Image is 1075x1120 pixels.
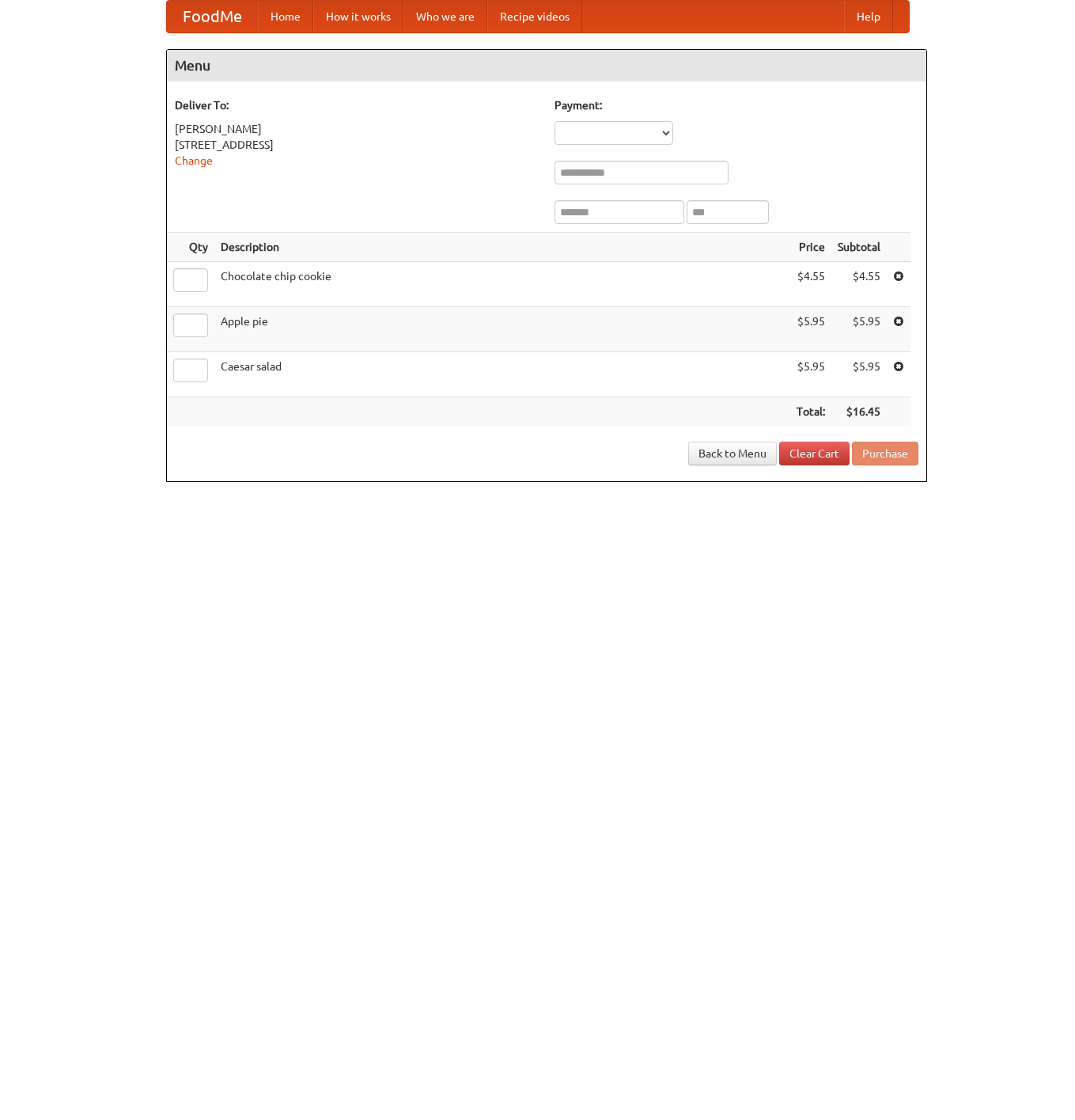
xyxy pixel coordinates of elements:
[790,262,831,307] td: $4.55
[790,352,831,397] td: $5.95
[831,397,887,427] th: $16.45
[688,442,777,465] a: Back to Menu
[214,307,790,352] td: Apple pie
[790,307,831,352] td: $5.95
[790,233,831,262] th: Price
[313,1,403,32] a: How it works
[175,97,539,113] h5: Deliver To:
[831,352,887,397] td: $5.95
[487,1,582,32] a: Recipe videos
[831,307,887,352] td: $5.95
[831,233,887,262] th: Subtotal
[214,352,790,397] td: Caesar salad
[852,442,918,465] button: Purchase
[258,1,313,32] a: Home
[555,97,918,113] h5: Payment:
[831,262,887,307] td: $4.55
[214,233,790,262] th: Description
[167,50,926,82] h4: Menu
[175,137,539,153] div: [STREET_ADDRESS]
[167,233,214,262] th: Qty
[844,1,893,32] a: Help
[214,262,790,307] td: Chocolate chip cookie
[779,442,850,465] a: Clear Cart
[175,154,213,167] a: Change
[790,397,831,427] th: Total:
[403,1,487,32] a: Who we are
[175,121,539,137] div: [PERSON_NAME]
[167,1,258,32] a: FoodMe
